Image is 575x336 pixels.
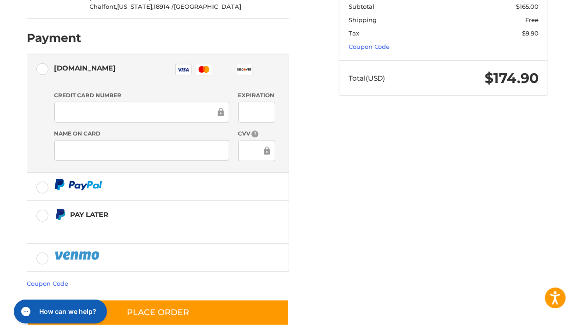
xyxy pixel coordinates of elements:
iframe: Gorgias live chat messenger [9,296,110,327]
button: Place Order [27,300,289,326]
span: $165.00 [516,3,539,10]
label: CVV [238,130,276,138]
a: Coupon Code [27,280,68,287]
span: Subtotal [349,3,374,10]
span: $9.90 [522,29,539,37]
div: Pay Later [70,207,247,222]
span: Chalfont, [90,3,118,10]
a: Coupon Code [349,43,390,50]
label: Name on Card [54,130,230,138]
span: Free [526,16,539,24]
span: 18914 / [154,3,174,10]
div: [DOMAIN_NAME] [54,60,116,76]
label: Expiration [238,91,276,100]
span: [GEOGRAPHIC_DATA] [174,3,242,10]
iframe: PayPal Message 1 [54,224,247,232]
h2: Payment [27,31,81,45]
span: Shipping [349,16,377,24]
label: Credit Card Number [54,91,230,100]
span: Total (USD) [349,74,385,83]
span: Tax [349,29,359,37]
span: [US_STATE], [118,3,154,10]
img: Pay Later icon [54,209,66,220]
img: PayPal icon [54,179,102,190]
img: PayPal icon [54,250,101,261]
span: $174.90 [485,70,539,87]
